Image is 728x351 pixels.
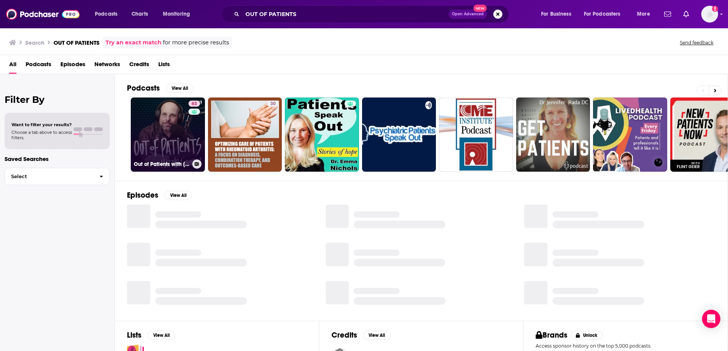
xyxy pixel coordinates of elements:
[127,190,158,200] h2: Episodes
[60,58,85,74] a: Episodes
[208,97,282,172] a: 30
[132,9,148,19] span: Charts
[188,101,200,107] a: 63
[270,100,276,108] span: 30
[701,6,718,23] span: Logged in as TaftCommunications
[701,6,718,23] img: User Profile
[363,331,391,340] button: View All
[95,9,117,19] span: Podcasts
[11,122,72,127] span: Want to filter your results?
[131,97,205,172] a: 63Out of Patients with [PERSON_NAME]
[584,9,621,19] span: For Podcasters
[448,10,487,19] button: Open AdvancedNew
[89,8,127,20] button: open menu
[701,6,718,23] button: Show profile menu
[166,84,193,93] button: View All
[134,161,189,167] h3: Out of Patients with [PERSON_NAME]
[127,8,153,20] a: Charts
[25,39,44,46] h3: Search
[163,9,190,19] span: Monitoring
[54,39,99,46] h3: OUT OF PATIENTS
[148,331,175,340] button: View All
[158,58,170,74] a: Lists
[473,5,487,12] span: New
[661,8,674,21] a: Show notifications dropdown
[158,8,200,20] button: open menu
[331,330,391,340] a: CreditsView All
[11,130,72,140] span: Choose a tab above to access filters.
[5,174,93,179] span: Select
[127,330,141,340] h2: Lists
[164,191,192,200] button: View All
[579,8,632,20] button: open menu
[192,100,197,108] span: 63
[331,330,357,340] h2: Credits
[570,331,603,340] button: Unlock
[632,8,660,20] button: open menu
[536,330,567,340] h2: Brands
[452,12,484,16] span: Open Advanced
[106,38,161,47] a: Try an exact match
[5,94,110,105] h2: Filter By
[127,190,192,200] a: EpisodesView All
[6,7,80,21] img: Podchaser - Follow, Share and Rate Podcasts
[129,58,149,74] a: Credits
[702,310,720,328] div: Open Intercom Messenger
[541,9,571,19] span: For Business
[163,38,229,47] span: for more precise results
[267,101,279,107] a: 30
[536,8,581,20] button: open menu
[712,6,718,12] svg: Add a profile image
[26,58,51,74] a: Podcasts
[678,39,716,46] button: Send feedback
[5,155,110,162] p: Saved Searches
[536,343,715,349] p: Access sponsor history on the top 5,000 podcasts.
[680,8,692,21] a: Show notifications dropdown
[94,58,120,74] a: Networks
[242,8,448,20] input: Search podcasts, credits, & more...
[127,83,193,93] a: PodcastsView All
[127,83,160,93] h2: Podcasts
[637,9,650,19] span: More
[9,58,16,74] a: All
[5,168,110,185] button: Select
[127,330,175,340] a: ListsView All
[229,5,516,23] div: Search podcasts, credits, & more...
